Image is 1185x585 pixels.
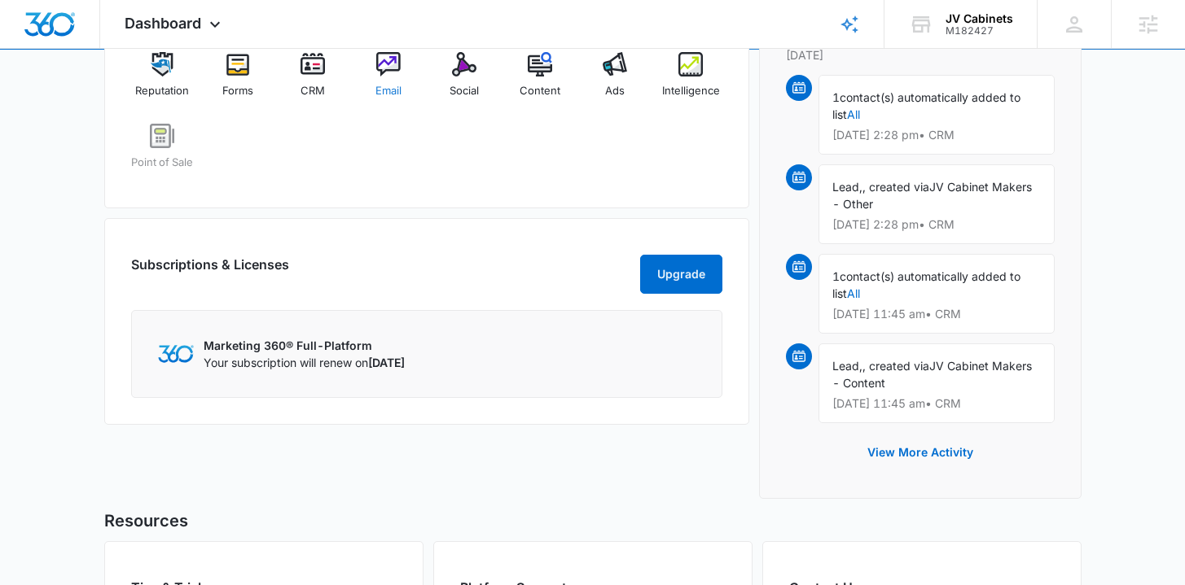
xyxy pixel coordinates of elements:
span: contact(s) automatically added to list [832,90,1020,121]
span: Dashboard [125,15,201,32]
p: Your subscription will renew on [204,354,405,371]
div: account id [946,25,1013,37]
a: All [847,286,860,300]
a: Reputation [131,52,194,111]
button: View More Activity [851,433,990,472]
span: Social [450,83,479,99]
p: [DATE] 2:28 pm • CRM [832,129,1041,141]
span: Point of Sale [131,155,193,171]
p: Marketing 360® Full-Platform [204,337,405,354]
a: Content [508,52,571,111]
span: JV Cabinet Makers - Other [832,180,1032,211]
a: Point of Sale [131,124,194,182]
a: Forms [206,52,269,111]
span: JV Cabinet Makers - Content [832,359,1032,390]
span: Reputation [135,83,189,99]
a: CRM [282,52,345,111]
span: 1 [832,90,840,104]
span: Email [375,83,402,99]
span: Lead, [832,180,862,194]
span: Intelligence [662,83,720,99]
p: [DATE] 2:28 pm • CRM [832,219,1041,230]
a: All [847,107,860,121]
span: , created via [862,359,929,373]
h5: Resources [104,509,1082,533]
span: CRM [301,83,325,99]
span: contact(s) automatically added to list [832,269,1020,300]
img: Marketing 360 Logo [158,345,194,362]
span: Forms [222,83,253,99]
div: account name [946,12,1013,25]
span: Content [520,83,560,99]
span: , created via [862,180,929,194]
p: [DATE] [786,46,1055,63]
a: Intelligence [660,52,722,111]
p: [DATE] 11:45 am • CRM [832,398,1041,409]
a: Social [433,52,496,111]
span: [DATE] [368,356,405,369]
span: 1 [832,269,840,283]
span: Lead, [832,359,862,373]
a: Email [358,52,420,111]
a: Ads [584,52,647,111]
h2: Subscriptions & Licenses [131,255,289,287]
p: [DATE] 11:45 am • CRM [832,308,1041,320]
button: Upgrade [640,255,722,294]
span: Ads [605,83,625,99]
